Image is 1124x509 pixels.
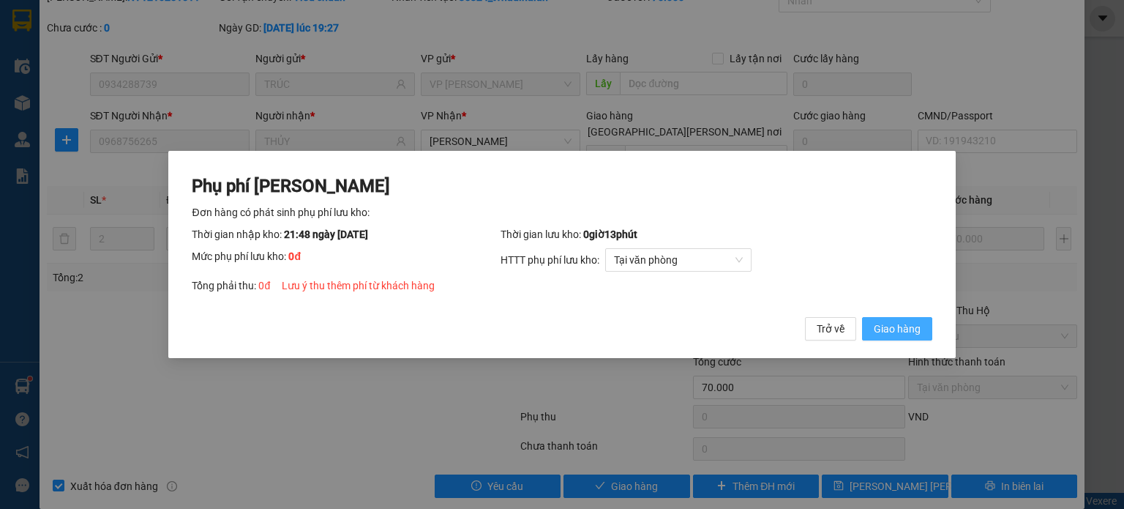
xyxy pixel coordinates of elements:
[192,176,390,196] span: Phụ phí [PERSON_NAME]
[282,280,435,291] span: Lưu ý thu thêm phí từ khách hàng
[874,321,921,337] span: Giao hàng
[501,226,932,242] div: Thời gian lưu kho:
[288,250,301,262] span: 0 đ
[583,229,637,240] span: 0 giờ 13 phút
[501,248,932,272] div: HTTT phụ phí lưu kho:
[862,317,932,341] button: Giao hàng
[192,248,500,272] div: Mức phụ phí lưu kho:
[805,317,856,341] button: Trở về
[192,226,500,242] div: Thời gian nhập kho:
[192,278,932,294] div: Tổng phải thu:
[614,249,743,271] span: Tại văn phòng
[258,280,270,291] span: 0 đ
[284,229,368,240] span: 21:48 ngày [DATE]
[192,204,932,220] div: Đơn hàng có phát sinh phụ phí lưu kho:
[817,321,844,337] span: Trở về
